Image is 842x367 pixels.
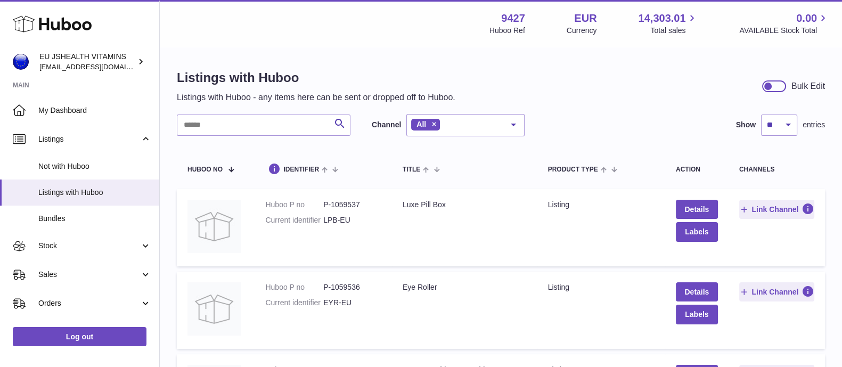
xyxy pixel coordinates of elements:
span: title [403,166,420,173]
div: Currency [567,26,597,36]
h1: Listings with Huboo [177,69,455,86]
span: Orders [38,298,140,308]
span: Huboo no [187,166,223,173]
div: channels [739,166,814,173]
span: entries [803,120,825,130]
img: internalAdmin-9427@internal.huboo.com [13,54,29,70]
a: 14,303.01 Total sales [638,11,698,36]
dd: EYR-EU [323,298,381,308]
div: Luxe Pill Box [403,200,527,210]
span: Sales [38,270,140,280]
dt: Huboo P no [265,282,323,292]
dt: Current identifier [265,298,323,308]
dd: P-1059537 [323,200,381,210]
div: listing [548,282,655,292]
span: 14,303.01 [638,11,685,26]
div: Bulk Edit [791,80,825,92]
span: Link Channel [751,205,798,214]
span: Product Type [548,166,598,173]
p: Listings with Huboo - any items here can be sent or dropped off to Huboo. [177,92,455,103]
span: Bundles [38,214,151,224]
span: Listings [38,134,140,144]
dt: Current identifier [265,215,323,225]
span: Total sales [650,26,698,36]
button: Labels [676,305,718,324]
span: All [416,120,426,128]
img: Eye Roller [187,282,241,336]
span: Not with Huboo [38,161,151,172]
dd: P-1059536 [323,282,381,292]
strong: EUR [574,11,596,26]
span: Link Channel [751,287,798,297]
button: Link Channel [739,282,814,301]
div: Eye Roller [403,282,527,292]
a: Details [676,282,718,301]
img: Luxe Pill Box [187,200,241,253]
span: Stock [38,241,140,251]
span: AVAILABLE Stock Total [739,26,829,36]
a: Log out [13,327,146,346]
label: Show [736,120,756,130]
span: Listings with Huboo [38,187,151,198]
span: My Dashboard [38,105,151,116]
dt: Huboo P no [265,200,323,210]
a: Details [676,200,718,219]
span: [EMAIL_ADDRESS][DOMAIN_NAME] [39,62,157,71]
a: 0.00 AVAILABLE Stock Total [739,11,829,36]
div: Huboo Ref [489,26,525,36]
div: action [676,166,718,173]
button: Labels [676,222,718,241]
label: Channel [372,120,401,130]
div: listing [548,200,655,210]
span: identifier [283,166,319,173]
div: EU JSHEALTH VITAMINS [39,52,135,72]
dd: LPB-EU [323,215,381,225]
strong: 9427 [501,11,525,26]
button: Link Channel [739,200,814,219]
span: 0.00 [796,11,817,26]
